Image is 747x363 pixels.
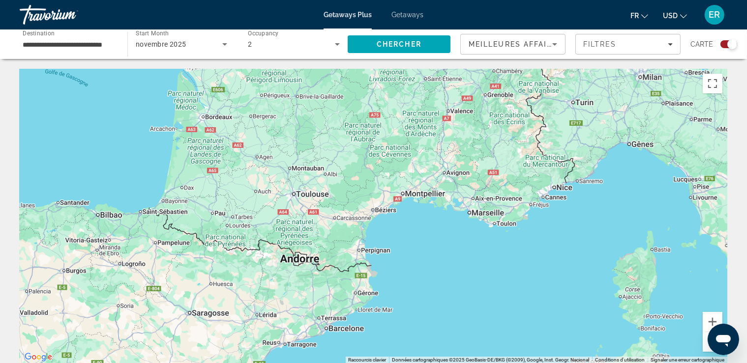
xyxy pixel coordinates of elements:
a: Getaways Plus [324,11,372,19]
span: ER [709,10,720,20]
a: Conditions d'utilisation (s'ouvre dans un nouvel onglet) [595,357,645,363]
span: novembre 2025 [136,40,186,48]
button: Zoom arrière [703,332,722,352]
span: Chercher [377,40,421,48]
span: Start Month [136,30,169,37]
span: Carte [690,37,713,51]
span: USD [663,12,678,20]
button: Change language [630,8,648,23]
button: Change currency [663,8,687,23]
span: Occupancy [248,30,279,37]
a: Travorium [20,2,118,28]
span: Données cartographiques ©2025 GeoBasis-DE/BKG (©2009), Google, Inst. Geogr. Nacional [392,357,589,363]
a: Signaler une erreur cartographique [651,357,724,363]
span: Filtres [583,40,617,48]
button: User Menu [702,4,727,25]
span: fr [630,12,639,20]
span: Meilleures affaires [469,40,563,48]
span: 2 [248,40,252,48]
span: Destination [23,30,55,37]
input: Select destination [23,39,115,51]
iframe: Bouton de lancement de la fenêtre de messagerie [708,324,739,355]
button: Filters [575,34,681,55]
button: Search [348,35,450,53]
button: Zoom avant [703,312,722,332]
a: Getaways [391,11,423,19]
button: Passer en plein écran [703,74,722,93]
mat-select: Sort by [469,38,557,50]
